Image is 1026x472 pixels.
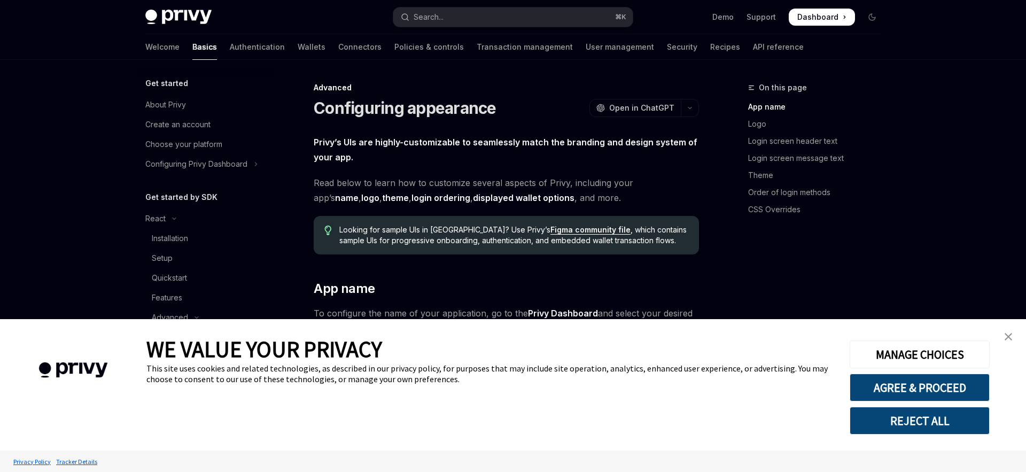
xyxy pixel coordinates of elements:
a: Recipes [710,34,740,60]
span: WE VALUE YOUR PRIVACY [146,335,382,363]
a: Security [667,34,697,60]
a: CSS Overrides [748,201,889,218]
a: name [335,192,359,204]
a: Welcome [145,34,180,60]
a: App name [748,98,889,115]
a: Theme [748,167,889,184]
a: Quickstart [137,268,274,288]
button: MANAGE CHOICES [850,341,990,368]
button: Toggle Configuring Privy Dashboard section [137,154,274,174]
img: close banner [1005,333,1012,341]
a: Features [137,288,274,307]
a: Transaction management [477,34,573,60]
a: Choose your platform [137,135,274,154]
a: login ordering [411,192,470,204]
span: Dashboard [797,12,838,22]
img: dark logo [145,10,212,25]
div: Search... [414,11,444,24]
a: Installation [137,229,274,248]
button: Toggle dark mode [864,9,881,26]
span: ⌘ K [615,13,626,21]
a: Wallets [298,34,325,60]
a: About Privy [137,95,274,114]
a: Connectors [338,34,382,60]
span: On this page [759,81,807,94]
a: API reference [753,34,804,60]
div: Advanced [152,311,188,324]
div: Features [152,291,182,304]
button: REJECT ALL [850,407,990,435]
a: Create an account [137,115,274,134]
div: React [145,212,166,225]
a: Dashboard [789,9,855,26]
div: Choose your platform [145,138,222,151]
a: Logo [748,115,889,133]
a: User management [586,34,654,60]
button: Toggle React section [137,209,274,228]
a: Tracker Details [53,452,100,471]
h1: Configuring appearance [314,98,496,118]
button: Open in ChatGPT [589,99,681,117]
a: theme [382,192,409,204]
div: Configuring Privy Dashboard [145,158,247,171]
div: Installation [152,232,188,245]
a: Privacy Policy [11,452,53,471]
a: Login screen message text [748,150,889,167]
a: Authentication [230,34,285,60]
a: Demo [712,12,734,22]
div: Quickstart [152,272,187,284]
button: Toggle Advanced section [137,308,274,327]
span: Read below to learn how to customize several aspects of Privy, including your app’s , , , , , and... [314,175,699,205]
a: Figma community file [550,225,631,235]
div: Advanced [314,82,699,93]
a: Order of login methods [748,184,889,201]
div: This site uses cookies and related technologies, as described in our privacy policy, for purposes... [146,363,834,384]
a: Support [747,12,776,22]
span: Looking for sample UIs in [GEOGRAPHIC_DATA]? Use Privy’s , which contains sample UIs for progress... [339,225,688,246]
h5: Get started by SDK [145,191,217,204]
a: Setup [137,249,274,268]
span: To configure the name of your application, go to the and select your desired app from the dropdow... [314,306,699,336]
a: displayed wallet options [473,192,574,204]
a: Basics [192,34,217,60]
button: Open search [393,7,633,27]
strong: Privy Dashboard [528,308,598,319]
div: Setup [152,252,173,265]
span: Open in ChatGPT [609,103,674,113]
img: company logo [16,347,130,393]
h5: Get started [145,77,188,90]
a: Login screen header text [748,133,889,150]
div: About Privy [145,98,186,111]
div: Create an account [145,118,211,131]
a: Policies & controls [394,34,464,60]
a: logo [361,192,379,204]
span: App name [314,280,375,297]
button: AGREE & PROCEED [850,374,990,401]
svg: Tip [324,226,332,235]
strong: Privy’s UIs are highly-customizable to seamlessly match the branding and design system of your app. [314,137,697,163]
a: close banner [998,326,1019,347]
